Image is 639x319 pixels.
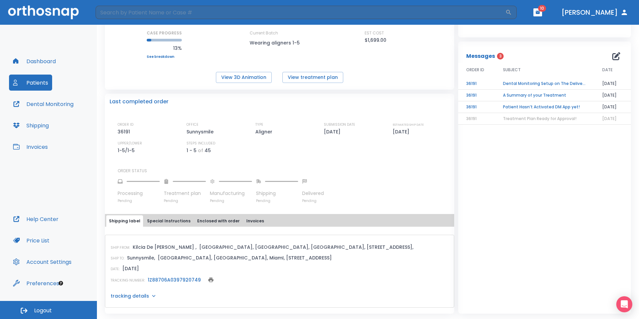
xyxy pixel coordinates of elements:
button: Special Instructions [144,215,193,227]
p: ORDER ID [118,122,133,128]
p: [DATE] [122,264,139,273]
div: tabs [106,215,453,227]
p: 36191 [118,128,132,136]
span: DATE [602,67,613,73]
td: 36191 [458,90,495,101]
p: OFFICE [186,122,199,128]
p: 1-5/1-5 [118,146,137,154]
span: 10 [538,5,546,12]
p: [GEOGRAPHIC_DATA], [GEOGRAPHIC_DATA], [GEOGRAPHIC_DATA], [STREET_ADDRESS], [199,243,413,251]
p: Pending [302,198,324,203]
p: of [198,146,203,154]
p: Shipping [256,190,298,197]
p: Last completed order [110,98,168,106]
p: Sunnysmile [186,128,216,136]
p: CASE PROGRESS [147,30,182,36]
p: Current Batch [250,30,310,36]
td: [DATE] [594,90,631,101]
button: Shipping [9,117,53,133]
button: Invoices [9,139,52,155]
p: Treatment plan [164,190,206,197]
p: Wearing aligners 1-5 [250,39,310,47]
p: $1,699.00 [365,36,386,44]
button: View treatment plan [282,72,343,83]
p: Delivered [302,190,324,197]
td: 36191 [458,78,495,90]
button: Help Center [9,211,62,227]
a: 1Z88706A0397920749 [148,277,201,283]
p: [DATE] [324,128,343,136]
button: Preferences [9,275,63,291]
p: SHIP TO: [111,255,124,261]
div: Open Intercom Messenger [616,296,632,312]
td: A Summary of your Treatment [495,90,594,101]
p: [GEOGRAPHIC_DATA], [GEOGRAPHIC_DATA], MiamI, [STREET_ADDRESS] [158,254,332,262]
td: Dental Monitoring Setup on The Delivery Day [495,78,594,90]
span: Treatment Plan Ready for Approval! [503,116,577,121]
td: [DATE] [594,101,631,113]
td: Patient Hasn’t Activated DM App yet! [495,101,594,113]
p: 13% [147,44,182,52]
p: TRACKING NUMBER: [111,278,145,284]
p: ORDER STATUS [118,168,450,174]
p: Pending [210,198,252,203]
p: SHIP FROM: [111,245,130,251]
span: Logout [34,307,52,314]
button: print [206,275,216,285]
button: View 3D Animation [216,72,272,83]
button: Shipping label [106,215,143,227]
p: STEPS INCLUDED [186,140,215,146]
a: See breakdown [147,55,182,59]
button: Patients [9,75,52,91]
p: Manufacturing [210,190,252,197]
span: [DATE] [602,116,617,121]
button: Invoices [244,215,267,227]
p: tracking details [111,293,149,299]
button: Enclosed with order [195,215,242,227]
p: 45 [205,146,211,154]
span: SUBJECT [503,67,521,73]
span: 36191 [466,116,477,121]
p: TYPE [255,122,263,128]
p: Sunnysmile, [127,254,155,262]
p: EST COST [365,30,384,36]
p: DATE: [111,266,120,272]
button: Dental Monitoring [9,96,78,112]
div: Tooltip anchor [58,280,64,286]
p: Aligner [255,128,275,136]
p: UPPER/LOWER [118,140,142,146]
p: SUBMISSION DATE [324,122,355,128]
p: Messages [466,52,495,60]
p: Pending [118,198,160,203]
p: [DATE] [393,128,412,136]
td: [DATE] [594,78,631,90]
button: Account Settings [9,254,76,270]
span: 3 [497,53,504,60]
p: Processing [118,190,160,197]
p: Pending [164,198,206,203]
input: Search by Patient Name or Case # [96,6,505,19]
p: 1 - 5 [186,146,197,154]
td: 36191 [458,101,495,113]
img: Orthosnap [8,5,79,19]
span: ORDER ID [466,67,484,73]
p: ESTIMATED SHIP DATE [393,122,424,128]
p: Kilcia De [PERSON_NAME] , [133,243,197,251]
button: [PERSON_NAME] [559,6,631,18]
p: Pending [256,198,298,203]
button: Price List [9,232,53,248]
button: Dashboard [9,53,60,69]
